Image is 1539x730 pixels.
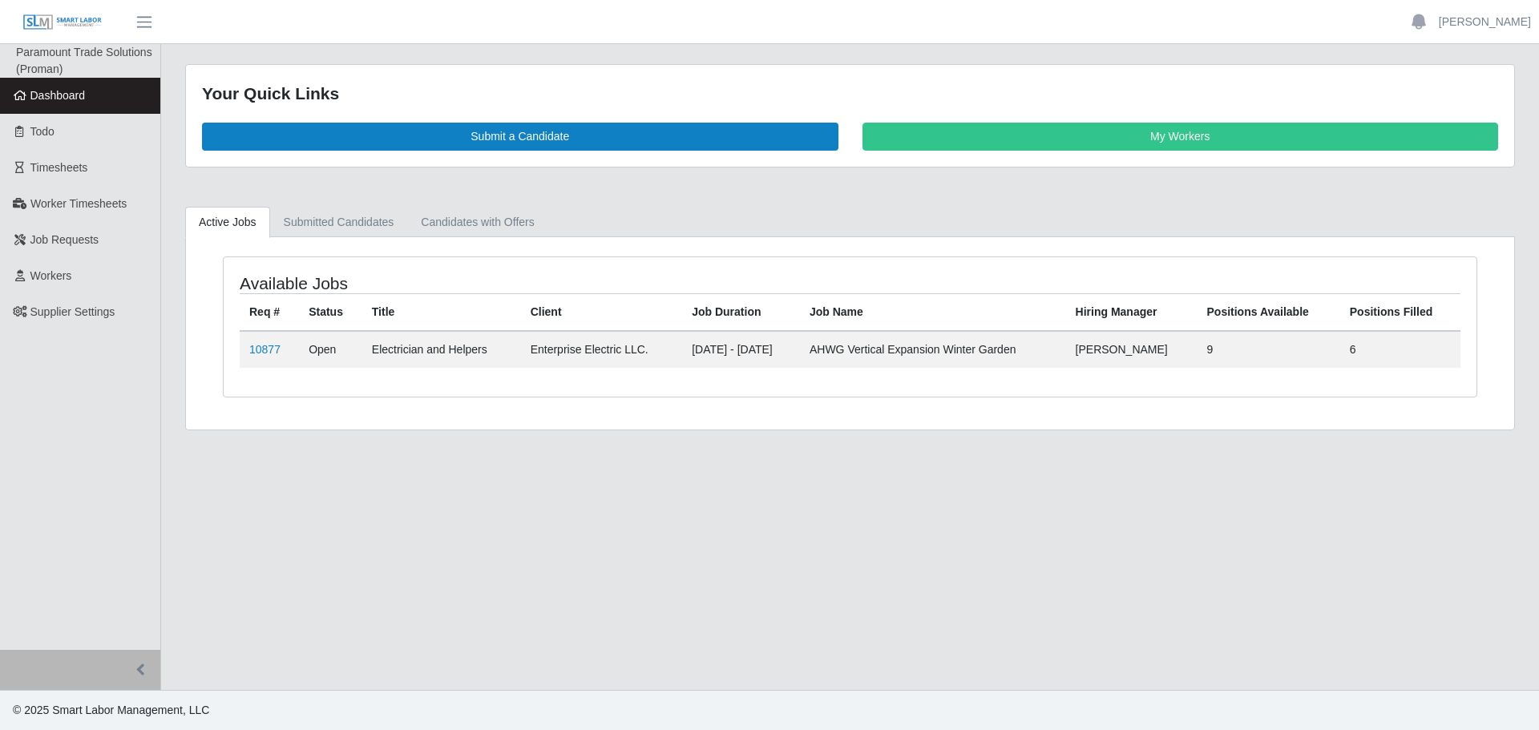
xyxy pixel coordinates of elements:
a: Submitted Candidates [270,207,408,238]
th: Positions Filled [1340,293,1460,331]
span: Dashboard [30,89,86,102]
td: [PERSON_NAME] [1066,331,1198,368]
th: Title [362,293,521,331]
a: Submit a Candidate [202,123,838,151]
a: Candidates with Offers [407,207,547,238]
h4: Available Jobs [240,273,734,293]
td: [DATE] - [DATE] [682,331,800,368]
th: Job Name [800,293,1066,331]
th: Client [521,293,683,331]
a: [PERSON_NAME] [1439,14,1531,30]
th: Status [299,293,362,331]
span: Todo [30,125,55,138]
th: Req # [240,293,299,331]
a: Active Jobs [185,207,270,238]
span: Supplier Settings [30,305,115,318]
td: 6 [1340,331,1460,368]
td: AHWG Vertical Expansion Winter Garden [800,331,1066,368]
a: My Workers [862,123,1499,151]
span: Job Requests [30,233,99,246]
span: Workers [30,269,72,282]
a: 10877 [249,343,281,356]
span: Timesheets [30,161,88,174]
span: Paramount Trade Solutions (Proman) [16,46,152,75]
td: 9 [1198,331,1340,368]
span: © 2025 Smart Labor Management, LLC [13,704,209,716]
td: Open [299,331,362,368]
div: Your Quick Links [202,81,1498,107]
img: SLM Logo [22,14,103,31]
td: Electrician and Helpers [362,331,521,368]
th: Job Duration [682,293,800,331]
th: Hiring Manager [1066,293,1198,331]
th: Positions Available [1198,293,1340,331]
span: Worker Timesheets [30,197,127,210]
td: Enterprise Electric LLC. [521,331,683,368]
